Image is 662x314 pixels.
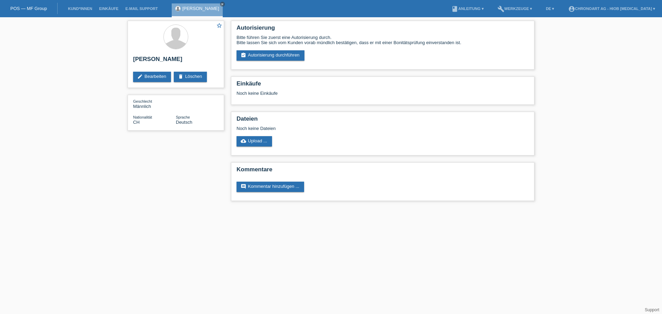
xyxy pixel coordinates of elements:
h2: Autorisierung [237,24,529,35]
a: buildWerkzeuge ▾ [494,7,536,11]
a: account_circleChronoart AG - Hiob [MEDICAL_DATA] ▾ [565,7,659,11]
a: DE ▾ [542,7,558,11]
span: Nationalität [133,115,152,119]
a: POS — MF Group [10,6,47,11]
a: editBearbeiten [133,72,171,82]
a: bookAnleitung ▾ [448,7,487,11]
i: cloud_upload [241,138,246,144]
span: Sprache [176,115,190,119]
a: E-Mail Support [122,7,161,11]
i: star_border [216,22,222,29]
div: Noch keine Einkäufe [237,91,529,101]
h2: [PERSON_NAME] [133,56,219,66]
span: Schweiz [133,120,140,125]
a: star_border [216,22,222,30]
h2: Einkäufe [237,80,529,91]
a: close [220,2,225,7]
div: Noch keine Dateien [237,126,447,131]
a: commentKommentar hinzufügen ... [237,182,304,192]
i: assignment_turned_in [241,52,246,58]
i: book [451,6,458,12]
i: close [221,2,224,6]
i: comment [241,184,246,189]
div: Männlich [133,99,176,109]
a: assignment_turned_inAutorisierung durchführen [237,50,304,61]
i: edit [137,74,143,79]
span: Deutsch [176,120,192,125]
h2: Dateien [237,115,529,126]
i: delete [178,74,183,79]
a: Kund*innen [64,7,96,11]
a: Support [645,307,659,312]
a: [PERSON_NAME] [182,6,219,11]
a: Einkäufe [96,7,122,11]
a: deleteLöschen [174,72,207,82]
div: Bitte führen Sie zuerst eine Autorisierung durch. Bitte lassen Sie sich vom Kunden vorab mündlich... [237,35,529,45]
a: cloud_uploadUpload ... [237,136,272,146]
i: account_circle [568,6,575,12]
i: build [498,6,504,12]
span: Geschlecht [133,99,152,103]
h2: Kommentare [237,166,529,176]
